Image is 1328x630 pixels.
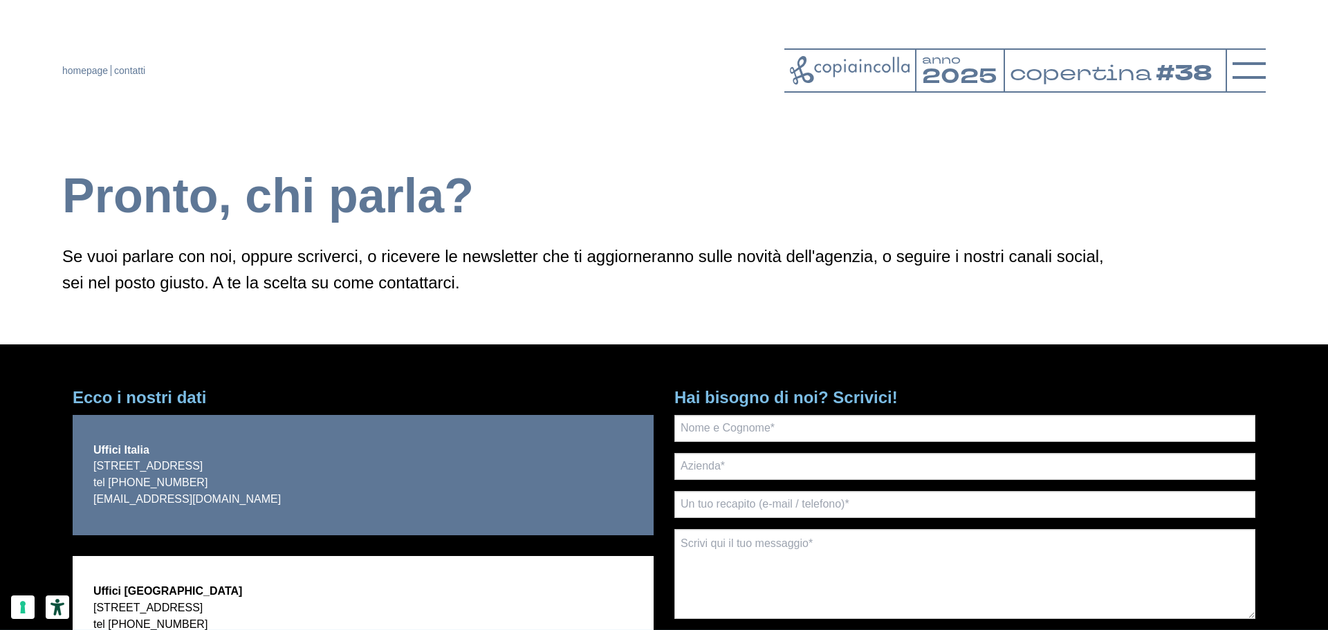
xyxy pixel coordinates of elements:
[674,386,1255,409] h5: Hai bisogno di noi? Scrivici!
[62,166,1266,227] h1: Pronto, chi parla?
[114,65,145,76] span: contatti
[93,444,149,456] strong: Uffici Italia
[62,65,108,76] a: homepage
[93,458,281,508] p: [STREET_ADDRESS] tel [PHONE_NUMBER]
[62,243,1266,297] p: Se vuoi parlare con noi, oppure scriverci, o ricevere le newsletter che ti aggiorneranno sulle no...
[46,595,69,619] button: Strumenti di accessibilità
[674,415,1255,442] input: Nome e Cognome*
[674,453,1255,480] input: Azienda*
[73,386,654,409] h5: Ecco i nostri dati
[93,585,242,597] strong: Uffici [GEOGRAPHIC_DATA]
[922,52,961,68] tspan: anno
[674,491,1255,518] input: Un tuo recapito (e-mail / telefono)*
[11,595,35,619] button: Le tue preferenze relative al consenso per le tecnologie di tracciamento
[922,63,997,91] tspan: 2025
[93,493,281,505] a: [EMAIL_ADDRESS][DOMAIN_NAME]
[1160,58,1218,89] tspan: #38
[1009,58,1156,87] tspan: copertina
